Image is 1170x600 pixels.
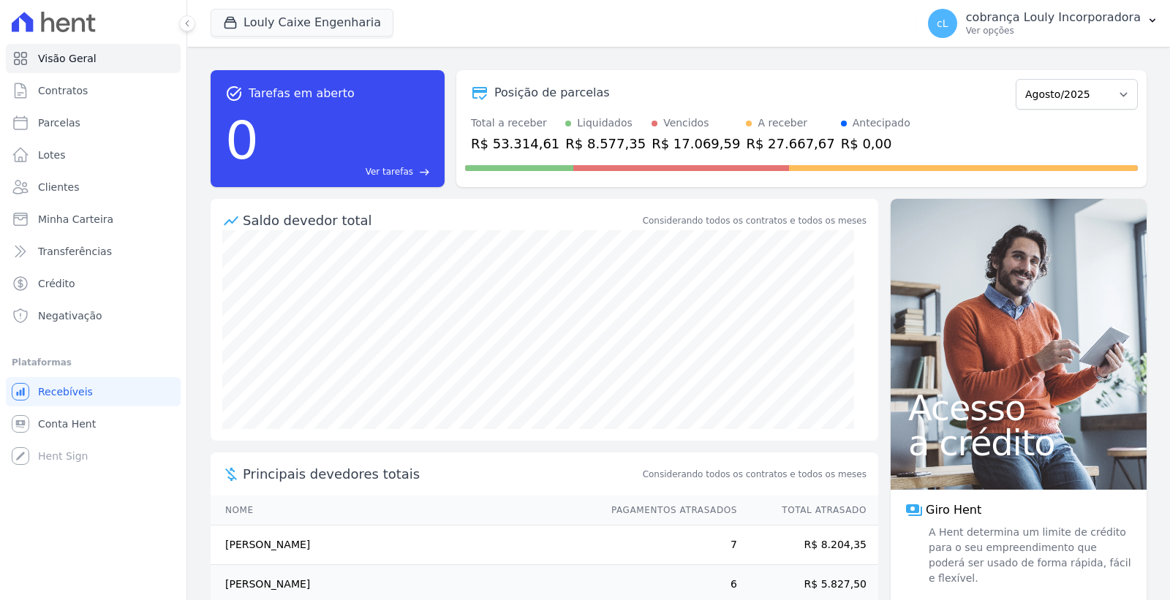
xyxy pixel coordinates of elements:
[6,409,181,438] a: Conta Hent
[908,390,1129,425] span: Acesso
[966,25,1141,37] p: Ver opções
[652,134,740,153] div: R$ 17.069,59
[597,495,738,525] th: Pagamentos Atrasados
[38,83,88,98] span: Contratos
[366,165,413,178] span: Ver tarefas
[6,269,181,298] a: Crédito
[6,377,181,406] a: Recebíveis
[38,51,97,66] span: Visão Geral
[471,115,559,131] div: Total a receber
[38,308,102,323] span: Negativação
[6,44,181,73] a: Visão Geral
[643,468,867,481] span: Considerando todos os contratos e todos os meses
[38,148,66,162] span: Lotes
[243,464,640,484] span: Principais devedores totais
[249,85,355,102] span: Tarefas em aberto
[211,9,393,37] button: Louly Caixe Engenharia
[926,501,981,519] span: Giro Hent
[38,115,80,130] span: Parcelas
[38,244,112,259] span: Transferências
[225,102,259,178] div: 0
[419,167,430,178] span: east
[471,134,559,153] div: R$ 53.314,61
[211,495,597,525] th: Nome
[577,115,633,131] div: Liquidados
[841,134,910,153] div: R$ 0,00
[908,425,1129,460] span: a crédito
[565,134,646,153] div: R$ 8.577,35
[937,18,948,29] span: cL
[38,212,113,227] span: Minha Carteira
[738,525,878,565] td: R$ 8.204,35
[6,108,181,137] a: Parcelas
[746,134,834,153] div: R$ 27.667,67
[597,525,738,565] td: 7
[38,180,79,194] span: Clientes
[225,85,243,102] span: task_alt
[265,165,430,178] a: Ver tarefas east
[643,214,867,227] div: Considerando todos os contratos e todos os meses
[6,140,181,170] a: Lotes
[6,76,181,105] a: Contratos
[211,525,597,565] td: [PERSON_NAME]
[12,354,175,371] div: Plataformas
[926,525,1132,586] span: A Hent determina um limite de crédito para o seu empreendimento que poderá ser usado de forma ráp...
[738,495,878,525] th: Total Atrasado
[853,115,910,131] div: Antecipado
[38,276,75,291] span: Crédito
[6,301,181,330] a: Negativação
[916,3,1170,44] button: cL cobrança Louly Incorporadora Ver opções
[38,417,96,431] span: Conta Hent
[494,84,610,102] div: Posição de parcelas
[6,237,181,266] a: Transferências
[663,115,709,131] div: Vencidos
[6,172,181,202] a: Clientes
[966,10,1141,25] p: cobrança Louly Incorporadora
[243,210,640,230] div: Saldo devedor total
[38,384,93,399] span: Recebíveis
[758,115,807,131] div: A receber
[6,205,181,234] a: Minha Carteira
